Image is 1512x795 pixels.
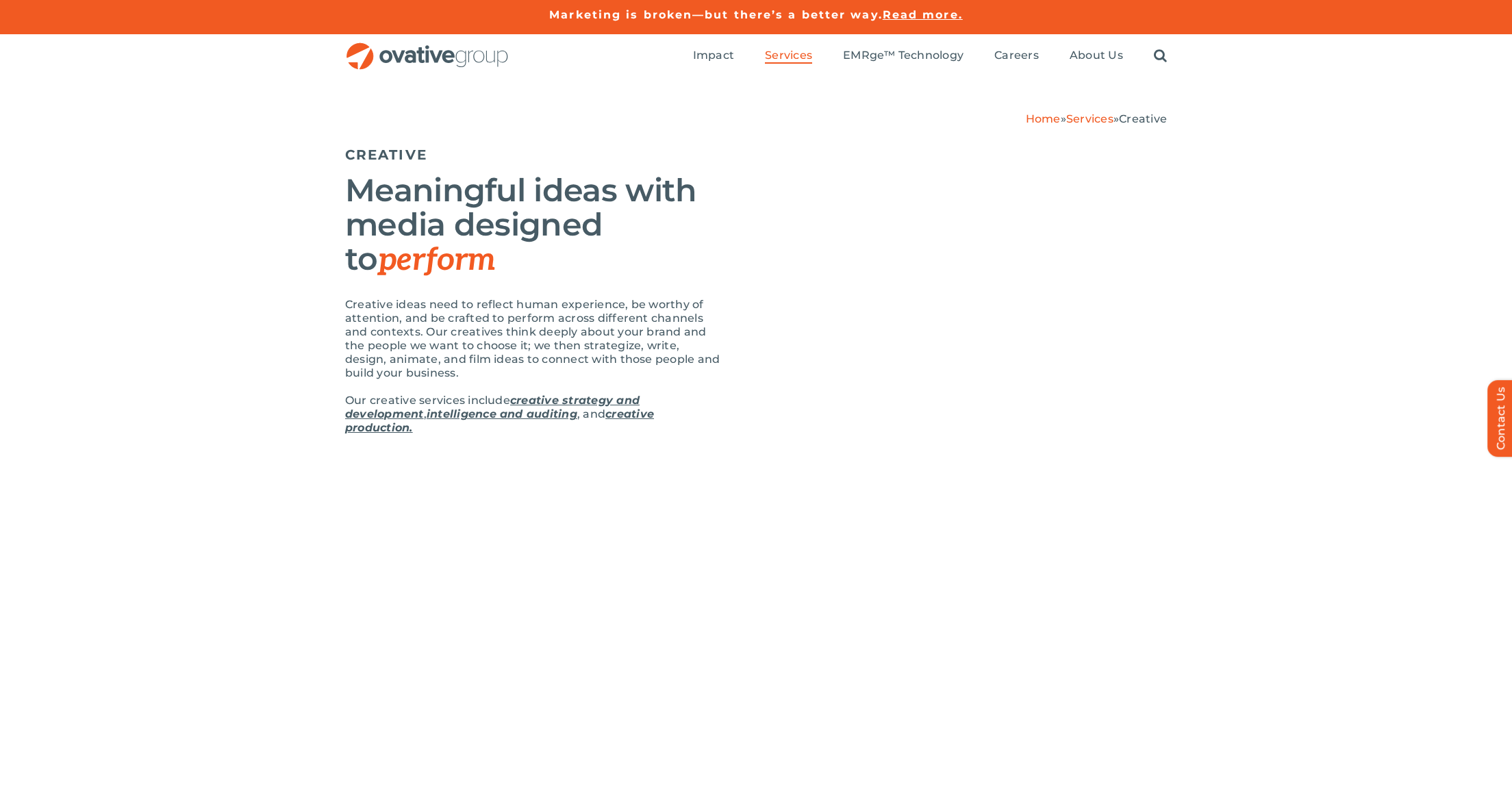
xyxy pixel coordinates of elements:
span: Services [765,49,812,62]
a: intelligence and auditing [427,407,577,420]
a: Read more. [883,8,963,21]
a: Careers [994,49,1039,64]
p: Our creative services include , , and [345,394,722,435]
img: Creative – Hero [756,140,1167,414]
span: » » [1026,112,1167,125]
p: Creative ideas need to reflect human experience, be worthy of attention, and be crafted to perfor... [345,298,722,380]
span: Impact [693,49,734,62]
h5: CREATIVE [345,147,722,163]
a: Impact [693,49,734,64]
h2: Meaningful ideas with media designed to [345,173,722,277]
a: About Us [1070,49,1123,64]
a: Services [1066,112,1113,125]
a: creative strategy and development [345,394,640,420]
a: EMRge™ Technology [843,49,963,64]
span: About Us [1070,49,1123,62]
a: Home [1026,112,1061,125]
a: Services [765,49,812,64]
span: Careers [994,49,1039,62]
span: EMRge™ Technology [843,49,963,62]
a: OG_Full_horizontal_RGB [345,41,509,54]
em: perform [378,241,496,279]
a: Marketing is broken—but there’s a better way. [549,8,883,21]
nav: Menu [693,34,1167,78]
a: Search [1154,49,1167,64]
span: Creative [1119,112,1167,125]
a: creative production. [345,407,654,434]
